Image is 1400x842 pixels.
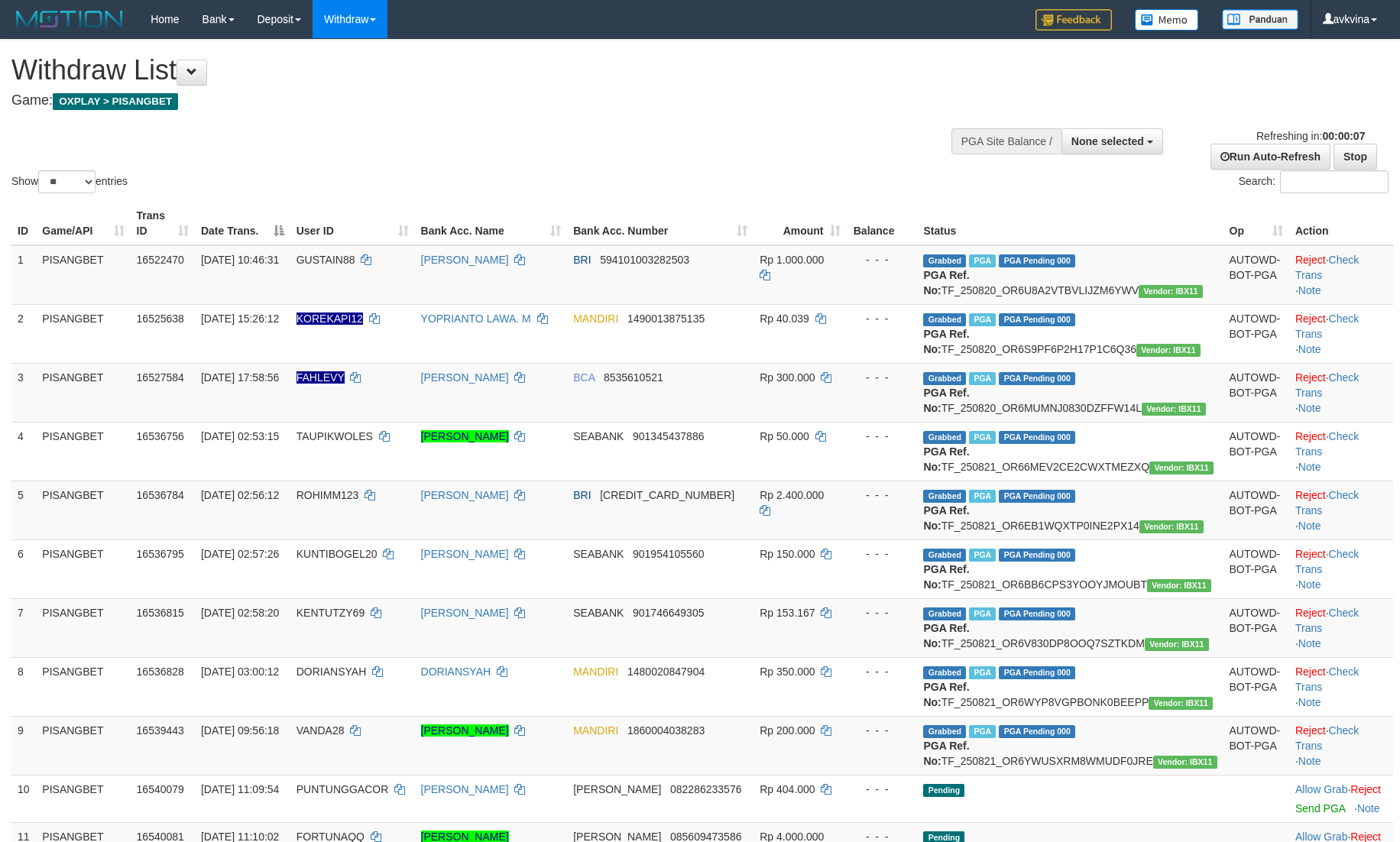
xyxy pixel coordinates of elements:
a: Reject [1350,783,1381,795]
a: Check Trans [1295,607,1359,634]
a: [PERSON_NAME] [421,548,509,560]
span: TAUPIKWOLES [297,430,373,442]
span: 16527584 [137,371,184,384]
span: Copy 575801003111503 to clipboard [600,489,734,501]
span: Grabbed [923,607,966,620]
span: Copy 594101003282503 to clipboard [600,254,689,266]
td: PISANGBET [36,657,130,716]
b: PGA Ref. No: [923,681,969,708]
td: 6 [11,539,36,598]
td: · · [1289,716,1393,775]
b: PGA Ref. No: [923,269,969,296]
img: Feedback.jpg [1035,9,1112,31]
button: None selected [1061,128,1163,154]
span: [DATE] 10:46:31 [201,254,279,266]
span: Vendor URL: https://order6.1velocity.biz [1142,403,1206,416]
span: PGA Pending [999,431,1075,444]
span: Marked by avkyakub [969,372,996,385]
h4: Game: [11,93,918,108]
div: - - - [853,664,912,679]
span: Rp 150.000 [760,548,815,560]
td: 4 [11,422,36,481]
span: MANDIRI [573,313,618,325]
span: Grabbed [923,254,966,267]
span: Nama rekening ada tanda titik/strip, harap diedit [297,313,363,325]
span: OXPLAY > PISANGBET [53,93,178,110]
span: KUNTIBOGEL20 [297,548,378,560]
span: Vendor URL: https://order6.1velocity.biz [1145,638,1209,651]
div: PGA Site Balance / [951,128,1061,154]
b: PGA Ref. No: [923,622,969,649]
span: Rp 350.000 [760,666,815,678]
th: Amount: activate to sort column ascending [753,202,846,245]
td: TF_250820_OR6MUMNJ0830DZFFW14L [917,363,1223,422]
td: · [1289,775,1393,822]
a: [PERSON_NAME] [421,371,509,384]
td: AUTOWD-BOT-PGA [1223,245,1289,305]
div: - - - [853,546,912,562]
a: Check Trans [1295,371,1359,399]
span: Copy 901345437886 to clipboard [633,430,704,442]
td: 1 [11,245,36,305]
span: Grabbed [923,725,966,738]
span: 16539443 [137,724,184,737]
td: PISANGBET [36,422,130,481]
img: panduan.png [1222,9,1298,30]
span: Marked by avkcintia [969,607,996,620]
span: BRI [573,489,591,501]
span: SEABANK [573,430,624,442]
th: Op: activate to sort column ascending [1223,202,1289,245]
span: 16540079 [137,783,184,795]
a: Allow Grab [1295,783,1347,795]
td: 3 [11,363,36,422]
span: MANDIRI [573,724,618,737]
td: · · [1289,422,1393,481]
span: [DATE] 02:57:26 [201,548,279,560]
td: AUTOWD-BOT-PGA [1223,304,1289,363]
select: Showentries [38,170,96,193]
td: PISANGBET [36,775,130,822]
td: · · [1289,363,1393,422]
span: Marked by avkyakub [969,725,996,738]
span: Rp 40.039 [760,313,809,325]
span: GUSTAIN88 [297,254,355,266]
td: PISANGBET [36,363,130,422]
span: 16536815 [137,607,184,619]
a: Reject [1295,371,1326,384]
img: MOTION_logo.png [11,8,128,31]
span: Grabbed [923,549,966,562]
th: Action [1289,202,1393,245]
a: Note [1298,284,1321,296]
span: [DATE] 02:56:12 [201,489,279,501]
span: Copy 901954105560 to clipboard [633,548,704,560]
a: Stop [1334,144,1377,170]
th: Trans ID: activate to sort column ascending [131,202,195,245]
span: BRI [573,254,591,266]
a: Note [1298,696,1321,708]
span: Rp 1.000.000 [760,254,824,266]
span: Copy 8535610521 to clipboard [604,371,663,384]
a: Note [1298,343,1321,355]
span: 16536756 [137,430,184,442]
td: PISANGBET [36,304,130,363]
th: ID [11,202,36,245]
th: User ID: activate to sort column ascending [290,202,415,245]
td: TF_250821_OR6YWUSXRM8WMUDF0JRE [917,716,1223,775]
div: - - - [853,487,912,503]
span: [DATE] 02:58:20 [201,607,279,619]
span: [DATE] 09:56:18 [201,724,279,737]
td: AUTOWD-BOT-PGA [1223,363,1289,422]
td: 8 [11,657,36,716]
a: [PERSON_NAME] [421,430,509,442]
a: Reject [1295,430,1326,442]
a: Note [1298,755,1321,767]
td: · · [1289,304,1393,363]
span: PGA Pending [999,490,1075,503]
a: Note [1298,402,1321,414]
td: TF_250820_OR6U8A2VTBVLIJZM6YWV [917,245,1223,305]
span: Marked by avkcintia [969,549,996,562]
a: [PERSON_NAME] [421,607,509,619]
span: PUNTUNGGACOR [297,783,389,795]
span: PGA Pending [999,725,1075,738]
span: Pending [923,784,964,797]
